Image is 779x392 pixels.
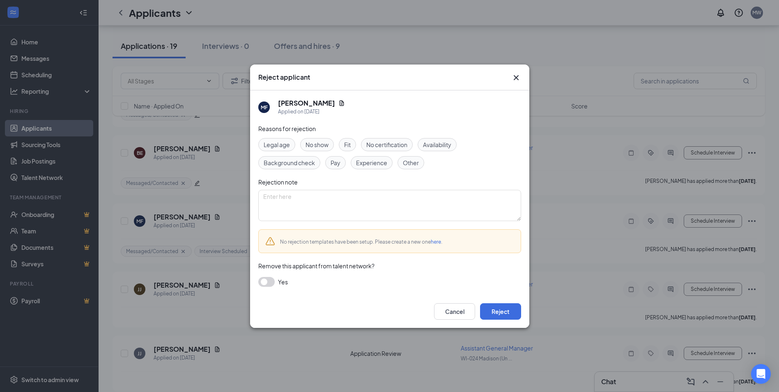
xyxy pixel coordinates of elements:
[344,140,351,149] span: Fit
[431,239,441,245] a: here
[480,303,521,320] button: Reject
[260,104,267,111] div: MF
[511,73,521,83] svg: Cross
[264,158,315,167] span: Background check
[306,140,329,149] span: No show
[511,73,521,83] button: Close
[258,73,310,82] h3: Reject applicant
[356,158,387,167] span: Experience
[338,100,345,106] svg: Document
[278,99,335,108] h5: [PERSON_NAME]
[434,303,475,320] button: Cancel
[423,140,451,149] span: Availability
[751,364,771,384] div: Open Intercom Messenger
[258,262,375,270] span: Remove this applicant from talent network?
[278,277,288,287] span: Yes
[280,239,442,245] span: No rejection templates have been setup. Please create a new one .
[366,140,407,149] span: No certification
[265,236,275,246] svg: Warning
[331,158,340,167] span: Pay
[258,125,316,132] span: Reasons for rejection
[403,158,419,167] span: Other
[264,140,290,149] span: Legal age
[258,178,298,186] span: Rejection note
[278,108,345,116] div: Applied on [DATE]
